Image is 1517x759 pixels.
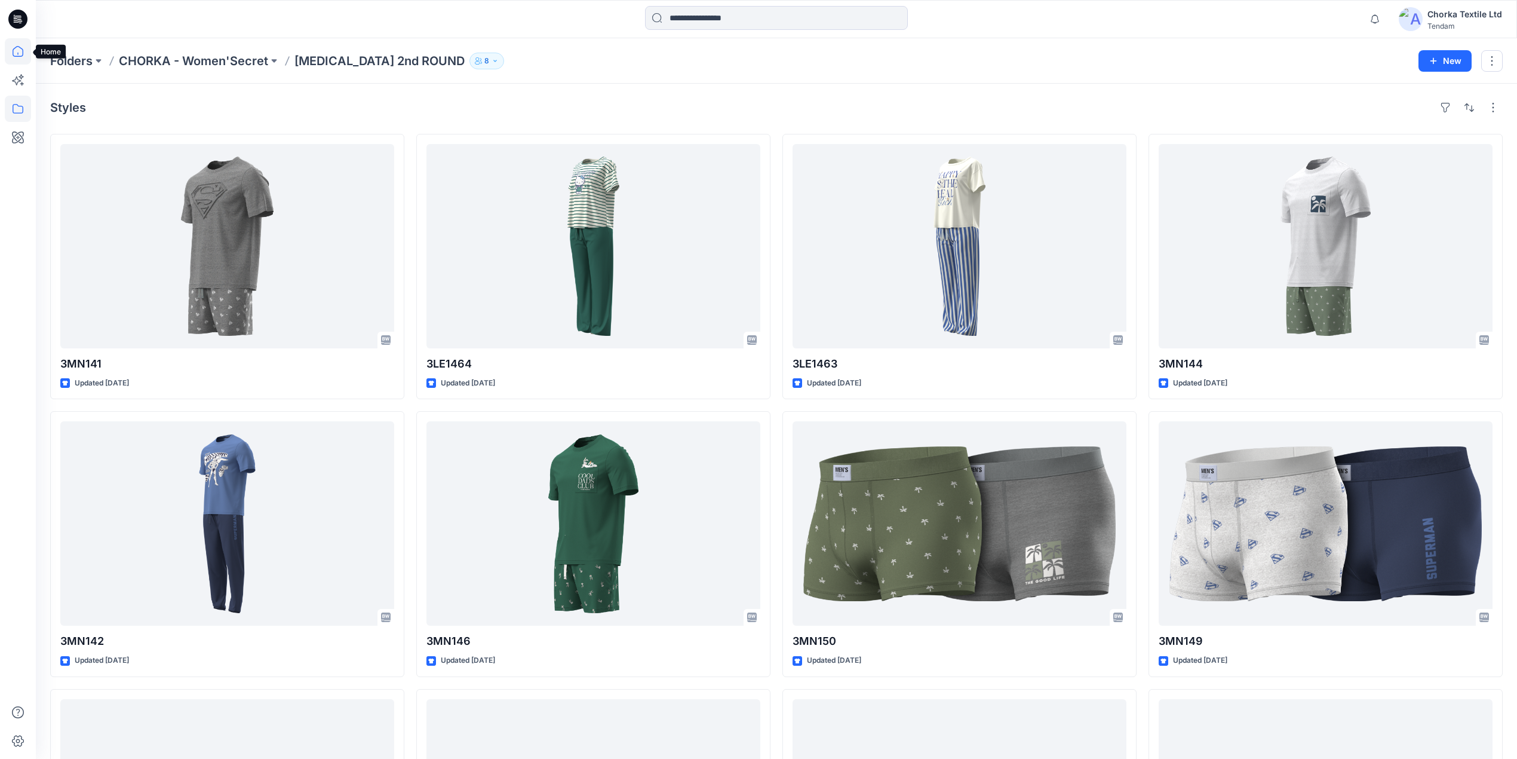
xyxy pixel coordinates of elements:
[441,654,495,667] p: Updated [DATE]
[807,654,861,667] p: Updated [DATE]
[1159,633,1493,650] p: 3MN149
[1427,7,1502,22] div: Chorka Textile Ltd
[469,53,504,69] button: 8
[1173,654,1227,667] p: Updated [DATE]
[793,421,1126,626] a: 3MN150
[1159,144,1493,348] a: 3MN144
[60,144,394,348] a: 3MN141
[60,421,394,626] a: 3MN142
[1427,22,1502,30] div: Tendam
[50,53,93,69] a: Folders
[484,54,489,68] p: 8
[1418,50,1472,72] button: New
[426,144,760,348] a: 3LE1464
[1399,7,1423,31] img: avatar
[1159,421,1493,626] a: 3MN149
[75,654,129,667] p: Updated [DATE]
[793,144,1126,348] a: 3LE1463
[75,377,129,390] p: Updated [DATE]
[119,53,268,69] a: CHORKA - Women'Secret
[60,633,394,650] p: 3MN142
[50,100,86,115] h4: Styles
[1159,356,1493,372] p: 3MN144
[426,421,760,626] a: 3MN146
[793,633,1126,650] p: 3MN150
[793,356,1126,372] p: 3LE1463
[60,356,394,372] p: 3MN141
[426,356,760,372] p: 3LE1464
[294,53,465,69] p: [MEDICAL_DATA] 2nd ROUND
[807,377,861,390] p: Updated [DATE]
[1173,377,1227,390] p: Updated [DATE]
[441,377,495,390] p: Updated [DATE]
[426,633,760,650] p: 3MN146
